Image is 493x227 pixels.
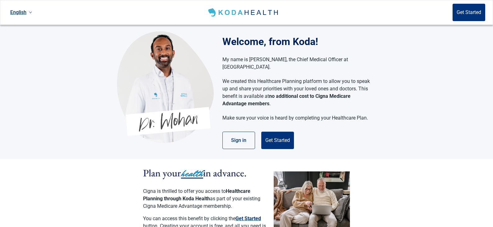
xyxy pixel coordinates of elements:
[222,114,370,122] p: Make sure your voice is heard by completing your Healthcare Plan.
[143,188,226,194] span: Cigna is thrilled to offer you access to
[261,132,294,149] button: Get Started
[222,78,370,107] p: We created this Healthcare Planning platform to allow you to speak up and share your priorities w...
[222,56,370,71] p: My name is [PERSON_NAME], the Chief Medical Officer at [GEOGRAPHIC_DATA].
[143,166,181,179] span: Plan your
[203,166,247,179] span: in advance.
[222,132,255,149] button: Sign in
[181,167,203,180] span: health
[117,31,214,143] img: Koda Health
[222,93,351,107] strong: no additional cost to Cigna Medicare Advantage members
[222,34,376,49] h1: Welcome, from Koda!
[29,11,32,14] span: down
[453,4,485,21] button: Get Started
[207,7,281,17] img: Koda Health
[235,215,261,222] button: Get Started
[8,7,35,17] a: Current language: English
